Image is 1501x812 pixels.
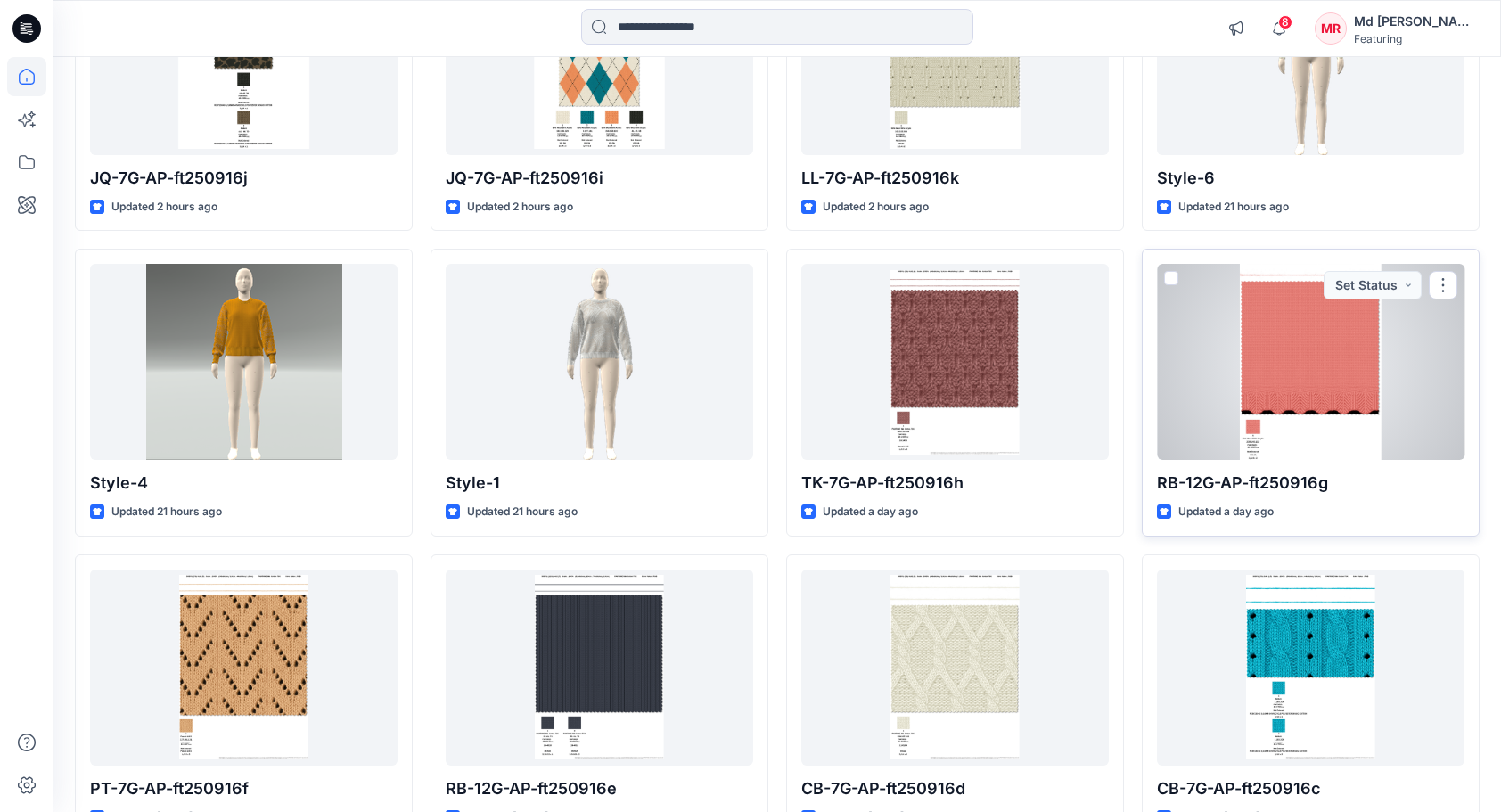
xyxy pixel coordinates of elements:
p: LL-7G-AP-ft250916k [801,166,1109,191]
p: Style-4 [90,471,398,496]
p: Updated 21 hours ago [467,503,578,521]
p: RB-12G-AP-ft250916e [446,776,753,801]
p: TK-7G-AP-ft250916h [801,471,1109,496]
p: Updated 2 hours ago [467,198,573,217]
p: Style-6 [1157,166,1464,191]
a: RB-12G-AP-ft250916g [1157,264,1464,460]
p: Updated 2 hours ago [823,198,929,217]
p: Updated 21 hours ago [1178,198,1289,217]
p: Updated 21 hours ago [111,503,222,521]
span: 8 [1278,15,1292,29]
p: CB-7G-AP-ft250916d [801,776,1109,801]
a: TK-7G-AP-ft250916h [801,264,1109,460]
a: Style-1 [446,264,753,460]
p: JQ-7G-AP-ft250916j [90,166,398,191]
a: CB-7G-AP-ft250916c [1157,570,1464,766]
a: CB-7G-AP-ft250916d [801,570,1109,766]
div: Md [PERSON_NAME][DEMOGRAPHIC_DATA] [1354,11,1479,32]
p: JQ-7G-AP-ft250916i [446,166,753,191]
p: Updated 2 hours ago [111,198,217,217]
p: Updated a day ago [823,503,918,521]
div: Featuring [1354,32,1479,45]
a: Style-4 [90,264,398,460]
p: CB-7G-AP-ft250916c [1157,776,1464,801]
a: RB-12G-AP-ft250916e [446,570,753,766]
p: Style-1 [446,471,753,496]
p: RB-12G-AP-ft250916g [1157,471,1464,496]
a: PT-7G-AP-ft250916f [90,570,398,766]
p: PT-7G-AP-ft250916f [90,776,398,801]
p: Updated a day ago [1178,503,1274,521]
div: MR [1315,12,1347,45]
